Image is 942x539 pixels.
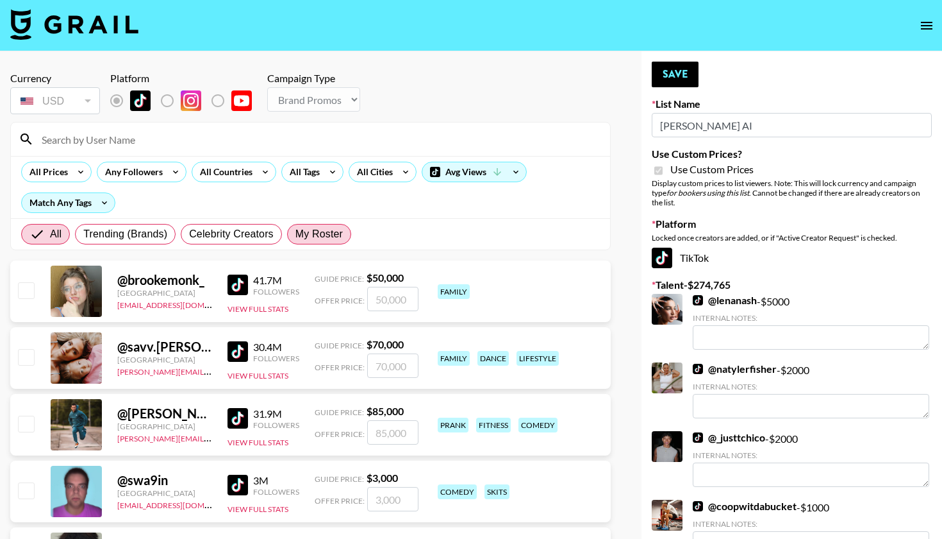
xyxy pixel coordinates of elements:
[367,487,418,511] input: 3,000
[666,188,749,198] em: for bookers using this list
[295,227,343,242] span: My Roster
[117,488,212,498] div: [GEOGRAPHIC_DATA]
[117,431,307,443] a: [PERSON_NAME][EMAIL_ADDRESS][DOMAIN_NAME]
[253,420,299,430] div: Followers
[652,148,932,160] label: Use Custom Prices?
[652,178,932,207] div: Display custom prices to list viewers. Note: This will lock currency and campaign type . Cannot b...
[10,85,100,117] div: Currency is locked to USD
[438,418,468,432] div: prank
[652,98,932,110] label: List Name
[693,431,929,487] div: - $ 2000
[253,274,299,287] div: 41.7M
[117,272,212,288] div: @ brookemonk_
[267,72,360,85] div: Campaign Type
[231,90,252,111] img: YouTube
[227,341,248,362] img: TikTok
[484,484,509,499] div: skits
[117,288,212,298] div: [GEOGRAPHIC_DATA]
[652,218,932,230] label: Platform
[367,420,418,445] input: 85,000
[693,294,757,307] a: @lenanash
[117,298,246,310] a: [EMAIL_ADDRESS][DOMAIN_NAME]
[315,429,365,439] span: Offer Price:
[693,364,703,374] img: TikTok
[518,418,558,432] div: comedy
[34,129,602,150] input: Search by User Name
[914,13,939,38] button: open drawer
[117,339,212,355] div: @ savv.[PERSON_NAME]
[22,162,70,182] div: All Prices
[10,9,138,40] img: Grail Talent
[253,341,299,354] div: 30.4M
[367,287,418,311] input: 50,000
[97,162,165,182] div: Any Followers
[693,500,797,513] a: @coopwitdabucket
[438,351,470,366] div: family
[253,407,299,420] div: 31.9M
[516,351,559,366] div: lifestyle
[110,87,262,114] div: List locked to TikTok.
[83,227,167,242] span: Trending (Brands)
[652,62,698,87] button: Save
[192,162,255,182] div: All Countries
[117,472,212,488] div: @ swa9in
[367,472,398,484] strong: $ 3,000
[110,72,262,85] div: Platform
[315,407,364,417] span: Guide Price:
[22,193,115,212] div: Match Any Tags
[652,248,672,268] img: TikTok
[315,296,365,305] span: Offer Price:
[227,275,248,295] img: TikTok
[693,294,929,350] div: - $ 5000
[50,227,62,242] span: All
[693,519,929,529] div: Internal Notes:
[315,274,364,284] span: Guide Price:
[253,354,299,363] div: Followers
[253,474,299,487] div: 3M
[367,338,404,350] strong: $ 70,000
[693,432,703,443] img: TikTok
[652,233,932,243] div: Locked once creators are added, or if "Active Creator Request" is checked.
[282,162,322,182] div: All Tags
[315,341,364,350] span: Guide Price:
[315,363,365,372] span: Offer Price:
[693,501,703,511] img: TikTok
[476,418,511,432] div: fitness
[13,90,97,112] div: USD
[367,405,404,417] strong: $ 85,000
[117,422,212,431] div: [GEOGRAPHIC_DATA]
[253,287,299,296] div: Followers
[227,438,288,447] button: View Full Stats
[189,227,274,242] span: Celebrity Creators
[477,351,509,366] div: dance
[693,431,765,444] a: @_justtchico
[181,90,201,111] img: Instagram
[693,363,777,375] a: @natylerfisher
[349,162,395,182] div: All Cities
[117,355,212,364] div: [GEOGRAPHIC_DATA]
[693,450,929,460] div: Internal Notes:
[367,354,418,378] input: 70,000
[367,271,404,284] strong: $ 50,000
[227,504,288,514] button: View Full Stats
[693,295,703,305] img: TikTok
[10,72,100,85] div: Currency
[670,163,754,176] span: Use Custom Prices
[693,382,929,391] div: Internal Notes:
[652,248,932,268] div: TikTok
[253,487,299,497] div: Followers
[693,313,929,323] div: Internal Notes:
[117,364,307,377] a: [PERSON_NAME][EMAIL_ADDRESS][DOMAIN_NAME]
[315,496,365,506] span: Offer Price:
[438,284,470,299] div: family
[130,90,151,111] img: TikTok
[117,406,212,422] div: @ [PERSON_NAME].[PERSON_NAME]
[227,408,248,429] img: TikTok
[652,278,932,291] label: Talent - $ 274,765
[227,475,248,495] img: TikTok
[693,363,929,418] div: - $ 2000
[117,498,246,510] a: [EMAIL_ADDRESS][DOMAIN_NAME]
[438,484,477,499] div: comedy
[227,371,288,381] button: View Full Stats
[422,162,526,182] div: Avg Views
